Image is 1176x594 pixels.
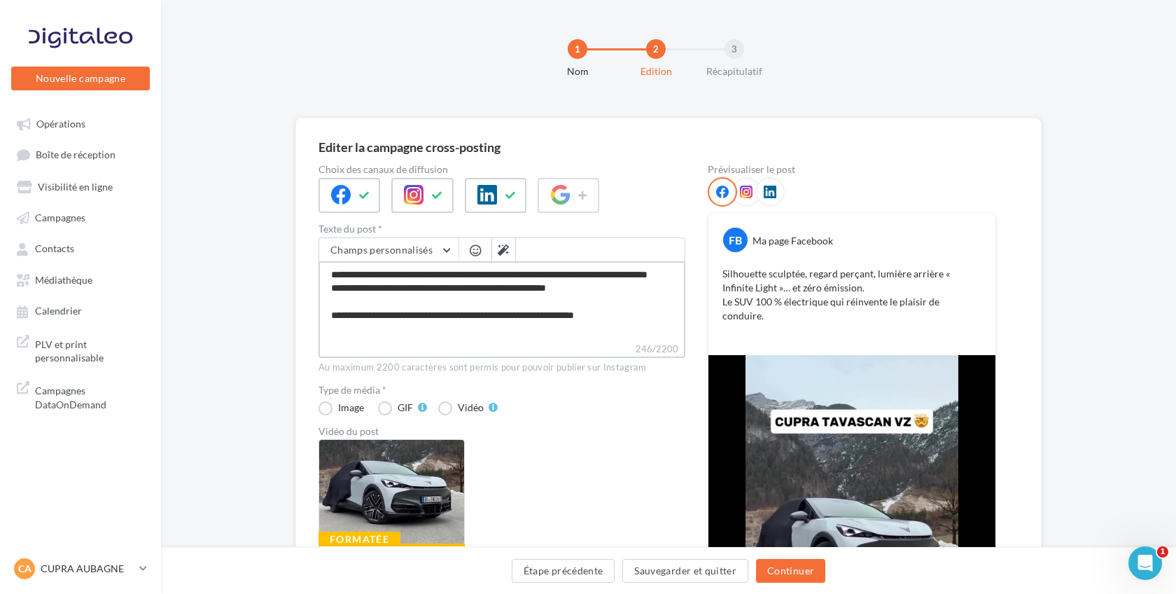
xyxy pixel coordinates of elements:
[35,212,85,223] span: Campagnes
[338,403,364,413] div: Image
[330,244,433,256] span: Champs personnalisés
[41,562,134,576] p: CUPRA AUBAGNE
[8,141,153,167] a: Boîte de réception
[646,39,666,59] div: 2
[8,329,153,371] a: PLV et print personnalisable
[35,274,92,286] span: Médiathèque
[35,381,144,411] span: Campagnes DataOnDemand
[708,165,996,174] div: Prévisualiser le post
[756,559,825,583] button: Continuer
[318,141,500,153] div: Editer la campagne cross-posting
[318,427,685,436] div: Vidéo du post
[568,39,587,59] div: 1
[35,335,144,365] span: PLV et print personnalisable
[318,342,685,358] label: 246/2200
[512,559,615,583] button: Étape précédente
[18,562,31,576] span: CA
[689,64,779,78] div: Récapitulatif
[318,165,685,174] label: Choix des canaux de diffusion
[35,305,82,317] span: Calendrier
[318,361,685,374] div: Au maximum 2200 caractères sont permis pour pouvoir publier sur Instagram
[11,555,150,582] a: CA CUPRA AUBAGNE
[533,64,622,78] div: Nom
[318,532,400,547] div: Formatée
[752,234,833,248] div: Ma page Facebook
[8,205,153,230] a: Campagnes
[319,238,458,262] button: Champs personnalisés
[722,267,981,337] p: Silhouette sculptée, regard perçant, lumière arrière « Infinite Light »… et zéro émission. Le SUV...
[318,224,685,234] label: Texte du post *
[35,243,74,255] span: Contacts
[398,403,413,413] div: GIF
[622,559,748,583] button: Sauvegarder et quitter
[38,181,113,193] span: Visibilité en ligne
[36,149,115,161] span: Boîte de réception
[318,385,685,395] label: Type de média *
[1157,546,1168,558] span: 1
[8,174,153,199] a: Visibilité en ligne
[11,67,150,90] button: Nouvelle campagne
[8,375,153,417] a: Campagnes DataOnDemand
[8,298,153,323] a: Calendrier
[36,118,85,130] span: Opérations
[8,267,153,292] a: Médiathèque
[458,403,484,413] div: Vidéo
[1128,546,1162,580] iframe: Intercom live chat
[724,39,744,59] div: 3
[611,64,701,78] div: Edition
[8,111,153,136] a: Opérations
[723,228,748,252] div: FB
[8,235,153,261] a: Contacts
